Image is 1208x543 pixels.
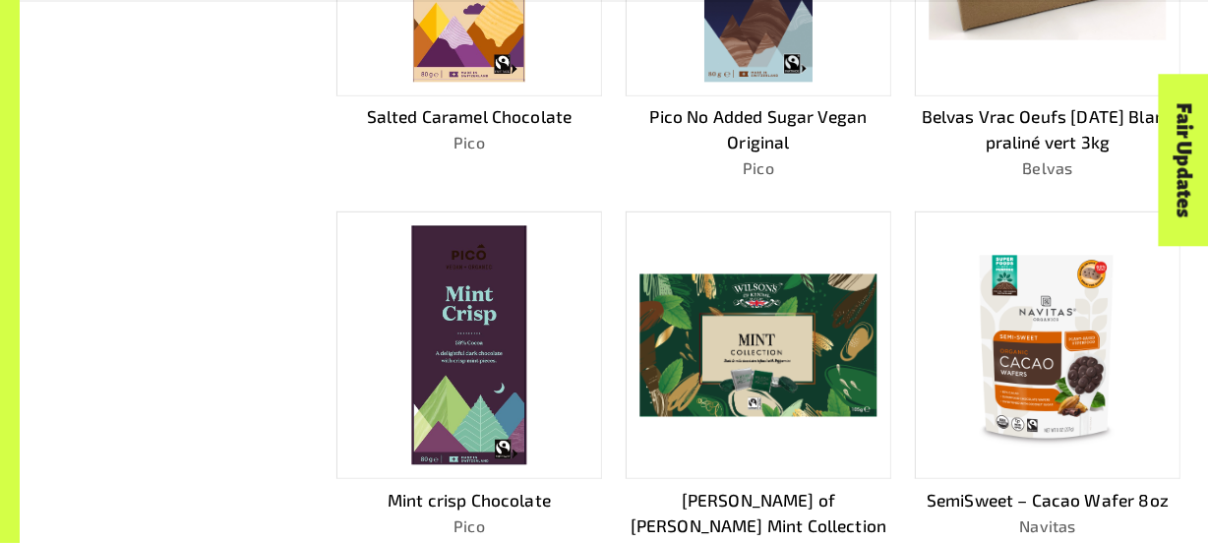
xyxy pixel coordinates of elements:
[915,487,1180,513] p: SemiSweet – Cacao Wafer 8oz
[336,514,602,538] p: Pico
[915,156,1180,180] p: Belvas
[336,487,602,513] p: Mint crisp Chocolate
[915,514,1180,538] p: Navitas
[626,156,891,180] p: Pico
[336,131,602,154] p: Pico
[336,103,602,129] p: Salted Caramel Chocolate
[915,103,1180,154] p: Belvas Vrac Oeufs [DATE] Blanc praliné vert 3kg
[626,103,891,154] p: Pico No Added Sugar Vegan Original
